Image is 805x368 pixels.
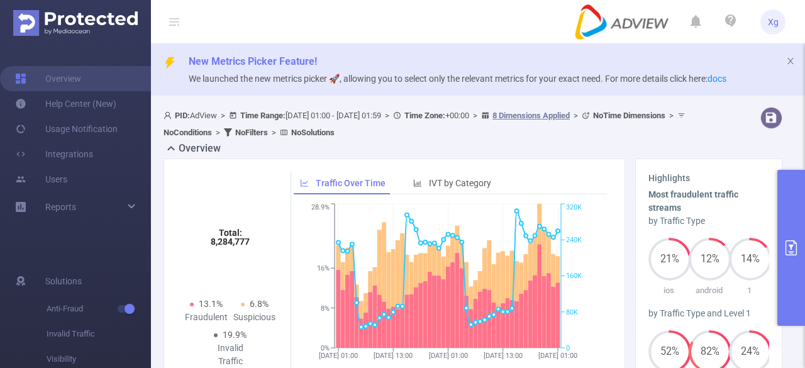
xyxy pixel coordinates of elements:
b: No Solutions [291,128,335,137]
div: by Traffic Type and Level 1 [648,307,769,320]
b: No Filters [235,128,268,137]
span: 21% [648,254,691,264]
span: 24% [729,347,772,357]
span: Traffic Over Time [316,178,386,188]
span: Reports [45,202,76,212]
b: No Conditions [164,128,212,137]
span: > [469,111,481,120]
span: 14% [729,254,772,264]
a: Help Center (New) [15,91,116,116]
span: > [665,111,677,120]
tspan: [DATE] 13:00 [374,352,413,360]
tspan: [DATE] 01:00 [429,352,468,360]
i: icon: bar-chart [413,179,422,187]
div: Suspicious [230,311,279,324]
tspan: 28.9% [311,204,330,212]
tspan: 8% [321,304,330,313]
img: Protected Media [13,10,138,36]
span: IVT by Category [429,178,491,188]
span: New Metrics Picker Feature! [189,55,317,67]
i: icon: line-chart [300,179,309,187]
span: Invalid Traffic [47,321,151,347]
span: 82% [689,347,731,357]
p: android [689,284,729,297]
tspan: [DATE] 01:00 [538,352,577,360]
tspan: 240K [566,236,582,244]
i: icon: user [164,111,175,120]
button: icon: close [786,54,795,68]
tspan: Total: [219,228,242,238]
span: AdView [DATE] 01:00 - [DATE] 01:59 +00:00 [164,111,689,137]
tspan: 160K [566,272,582,281]
span: 6.8% [250,299,269,309]
b: Time Range: [240,111,286,120]
b: PID: [175,111,190,120]
p: 1 [729,284,769,297]
i: icon: thunderbolt [164,57,176,69]
b: Most fraudulent traffic streams [648,189,738,213]
span: > [212,128,224,137]
h2: Overview [179,141,221,156]
tspan: 320K [566,204,582,212]
tspan: 0 [566,344,570,352]
tspan: [DATE] 01:00 [319,352,358,360]
tspan: 80K [566,308,578,316]
tspan: 16% [317,264,330,272]
a: Usage Notification [15,116,118,142]
a: docs [708,74,726,84]
tspan: 8,284,777 [211,237,250,247]
span: Xg [768,9,779,35]
div: Fraudulent [182,311,230,324]
a: Integrations [15,142,93,167]
span: > [570,111,582,120]
tspan: 0% [321,344,330,352]
div: by Traffic Type [648,215,769,228]
span: Solutions [45,269,82,294]
a: Reports [45,194,76,220]
span: > [217,111,229,120]
span: 13.1% [199,299,223,309]
a: Overview [15,66,81,91]
span: 19.9% [223,330,247,340]
b: No Time Dimensions [593,111,665,120]
u: 8 Dimensions Applied [492,111,570,120]
span: Anti-Fraud [47,296,151,321]
b: Time Zone: [404,111,445,120]
p: ios [648,284,689,297]
div: Invalid Traffic [206,342,255,368]
tspan: [DATE] 13:00 [484,352,523,360]
i: icon: close [786,57,795,65]
a: Users [15,167,67,192]
span: > [268,128,280,137]
span: We launched the new metrics picker 🚀, allowing you to select only the relevant metrics for your e... [189,74,726,84]
span: 12% [689,254,731,264]
span: 52% [648,347,691,357]
span: > [381,111,393,120]
h3: Highlights [648,172,769,185]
